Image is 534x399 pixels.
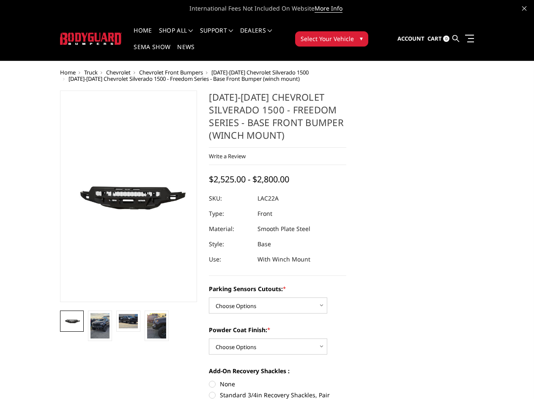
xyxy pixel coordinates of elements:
a: Chevrolet [106,69,131,76]
label: Powder Coat Finish: [209,325,346,334]
button: Select Your Vehicle [295,31,368,47]
span: ▾ [360,34,363,43]
dd: LAC22A [257,191,279,206]
span: 0 [443,36,449,42]
a: Support [200,28,233,44]
a: [DATE]-[DATE] Chevrolet Silverado 1500 [211,69,309,76]
dd: Smooth Plate Steel [257,221,310,237]
a: 2022-2025 Chevrolet Silverado 1500 - Freedom Series - Base Front Bumper (winch mount) [60,91,197,302]
img: 2022-2025 Chevrolet Silverado 1500 - Freedom Series - Base Front Bumper (winch mount) [147,313,166,338]
h1: [DATE]-[DATE] Chevrolet Silverado 1500 - Freedom Series - Base Front Bumper (winch mount) [209,91,346,148]
dt: SKU: [209,191,251,206]
dt: Type: [209,206,251,221]
a: SEMA Show [134,44,170,61]
a: Truck [84,69,98,76]
a: News [177,44,194,61]
label: None [209,380,346,388]
dd: With Winch Mount [257,252,310,267]
a: shop all [159,28,193,44]
span: Select Your Vehicle [301,34,354,43]
span: [DATE]-[DATE] Chevrolet Silverado 1500 - Freedom Series - Base Front Bumper (winch mount) [68,75,300,83]
a: Home [134,28,152,44]
a: More Info [315,4,342,13]
dt: Material: [209,221,251,237]
img: 2022-2025 Chevrolet Silverado 1500 - Freedom Series - Base Front Bumper (winch mount) [90,313,110,338]
dt: Use: [209,252,251,267]
img: 2022-2025 Chevrolet Silverado 1500 - Freedom Series - Base Front Bumper (winch mount) [63,316,82,326]
a: Dealers [240,28,272,44]
span: $2,525.00 - $2,800.00 [209,173,289,185]
a: Write a Review [209,152,246,160]
dt: Style: [209,237,251,252]
dd: Base [257,237,271,252]
span: Account [397,35,424,42]
a: Cart 0 [427,28,449,50]
dd: Front [257,206,272,221]
label: Parking Sensors Cutouts: [209,284,346,293]
a: Home [60,69,76,76]
img: 2022-2025 Chevrolet Silverado 1500 - Freedom Series - Base Front Bumper (winch mount) [119,314,138,328]
label: Add-On Recovery Shackles : [209,366,346,375]
a: Chevrolet Front Bumpers [139,69,203,76]
img: BODYGUARD BUMPERS [60,33,122,45]
span: Cart [427,35,442,42]
a: Account [397,28,424,50]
